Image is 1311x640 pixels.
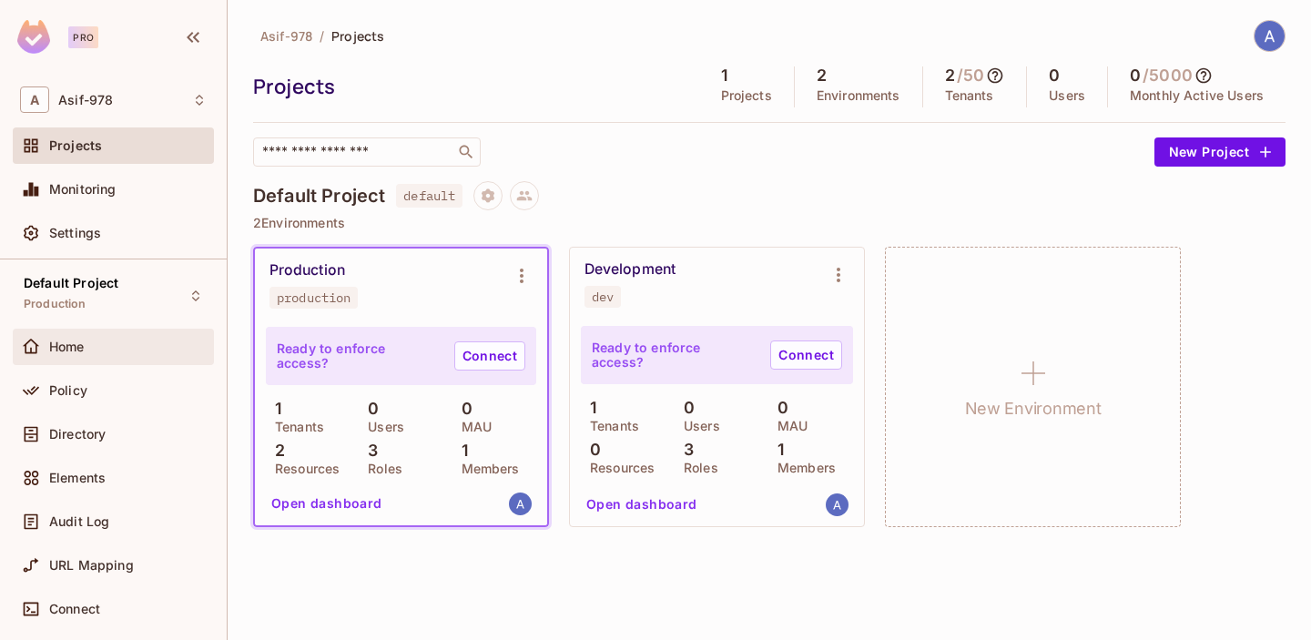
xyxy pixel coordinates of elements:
[581,441,601,459] p: 0
[266,442,285,460] p: 2
[1049,66,1060,85] h5: 0
[581,461,655,475] p: Resources
[675,399,695,417] p: 0
[817,66,827,85] h5: 2
[277,290,351,305] div: production
[473,190,503,208] span: Project settings
[68,26,98,48] div: Pro
[965,395,1102,422] h1: New Environment
[768,461,836,475] p: Members
[49,514,109,529] span: Audit Log
[266,400,281,418] p: 1
[945,88,994,103] p: Tenants
[503,258,540,294] button: Environment settings
[957,66,984,85] h5: / 50
[49,340,85,354] span: Home
[581,399,596,417] p: 1
[721,66,727,85] h5: 1
[49,226,101,240] span: Settings
[49,471,106,485] span: Elements
[817,88,900,103] p: Environments
[359,442,378,460] p: 3
[49,558,134,573] span: URL Mapping
[277,341,440,371] p: Ready to enforce access?
[1143,66,1193,85] h5: / 5000
[359,462,402,476] p: Roles
[320,27,324,45] li: /
[264,489,390,518] button: Open dashboard
[721,88,772,103] p: Projects
[359,400,379,418] p: 0
[1130,66,1141,85] h5: 0
[768,399,788,417] p: 0
[266,462,340,476] p: Resources
[49,138,102,153] span: Projects
[770,340,842,370] a: Connect
[24,297,86,311] span: Production
[1154,137,1286,167] button: New Project
[20,86,49,113] span: A
[454,341,525,371] a: Connect
[269,261,345,279] div: Production
[260,27,312,45] span: Asif-978
[584,260,676,279] div: Development
[396,184,462,208] span: default
[826,493,849,516] img: masiff1181@gmail.com
[675,441,694,459] p: 3
[1130,88,1264,103] p: Monthly Active Users
[768,441,784,459] p: 1
[331,27,384,45] span: Projects
[820,257,857,293] button: Environment settings
[675,419,720,433] p: Users
[49,383,87,398] span: Policy
[581,419,639,433] p: Tenants
[1255,21,1285,51] img: Asif M
[945,66,955,85] h5: 2
[49,182,117,197] span: Monitoring
[49,427,106,442] span: Directory
[24,276,118,290] span: Default Project
[49,602,100,616] span: Connect
[592,290,614,304] div: dev
[592,340,756,370] p: Ready to enforce access?
[266,420,324,434] p: Tenants
[359,420,404,434] p: Users
[452,462,520,476] p: Members
[253,216,1286,230] p: 2 Environments
[452,442,468,460] p: 1
[253,73,690,100] div: Projects
[579,490,705,519] button: Open dashboard
[452,400,473,418] p: 0
[509,493,532,515] img: masiff1181@gmail.com
[675,461,718,475] p: Roles
[253,185,385,207] h4: Default Project
[17,20,50,54] img: SReyMgAAAABJRU5ErkJggg==
[58,93,113,107] span: Workspace: Asif-978
[452,420,492,434] p: MAU
[1049,88,1085,103] p: Users
[768,419,808,433] p: MAU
